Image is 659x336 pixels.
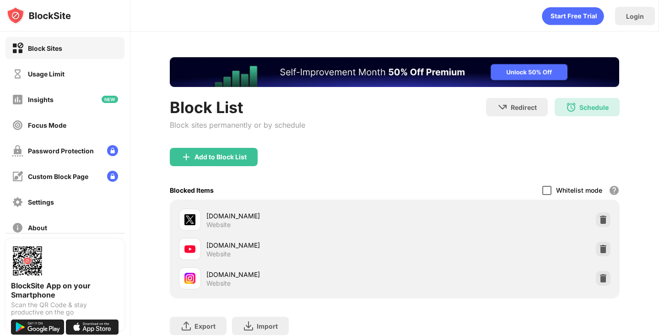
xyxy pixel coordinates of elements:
[206,250,231,258] div: Website
[107,145,118,156] img: lock-menu.svg
[28,198,54,206] div: Settings
[184,214,195,225] img: favicons
[11,244,44,277] img: options-page-qr-code.png
[194,153,247,161] div: Add to Block List
[511,103,537,111] div: Redirect
[6,6,71,25] img: logo-blocksite.svg
[11,320,64,335] img: get-it-on-google-play.svg
[28,147,94,155] div: Password Protection
[206,221,231,229] div: Website
[170,98,305,117] div: Block List
[12,94,23,105] img: insights-off.svg
[102,96,118,103] img: new-icon.svg
[11,281,119,299] div: BlockSite App on your Smartphone
[626,12,644,20] div: Login
[556,186,602,194] div: Whitelist mode
[28,173,88,180] div: Custom Block Page
[206,211,394,221] div: [DOMAIN_NAME]
[28,121,66,129] div: Focus Mode
[542,7,604,25] div: animation
[107,171,118,182] img: lock-menu.svg
[170,186,214,194] div: Blocked Items
[12,222,23,233] img: about-off.svg
[170,57,619,87] iframe: Banner
[28,224,47,232] div: About
[28,44,62,52] div: Block Sites
[66,320,119,335] img: download-on-the-app-store.svg
[12,171,23,182] img: customize-block-page-off.svg
[170,120,305,130] div: Block sites permanently or by schedule
[184,273,195,284] img: favicons
[12,196,23,208] img: settings-off.svg
[579,103,609,111] div: Schedule
[184,244,195,255] img: favicons
[206,270,394,279] div: [DOMAIN_NAME]
[12,145,23,157] img: password-protection-off.svg
[206,240,394,250] div: [DOMAIN_NAME]
[194,322,216,330] div: Export
[12,68,23,80] img: time-usage-off.svg
[28,96,54,103] div: Insights
[206,279,231,287] div: Website
[12,43,23,54] img: block-on.svg
[11,301,119,316] div: Scan the QR Code & stay productive on the go
[12,119,23,131] img: focus-off.svg
[257,322,278,330] div: Import
[28,70,65,78] div: Usage Limit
